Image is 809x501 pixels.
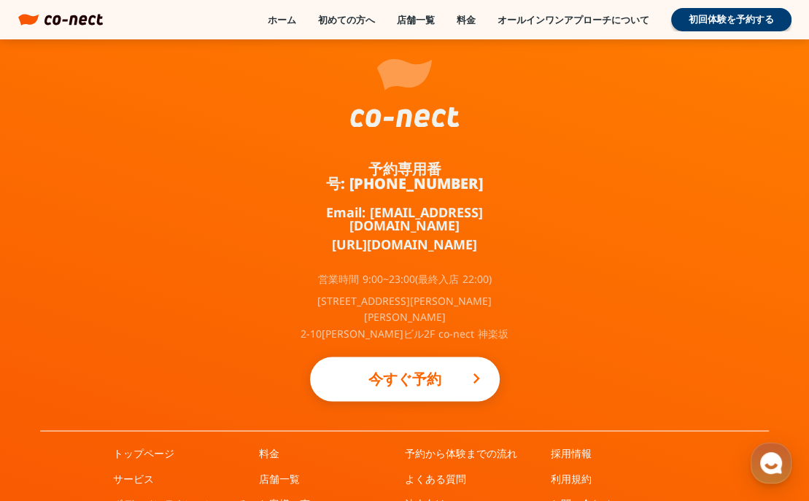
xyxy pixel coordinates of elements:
a: ホーム [268,13,296,26]
a: 今すぐ予約keyboard_arrow_right [310,357,500,401]
a: 店舗一覧 [259,471,300,486]
a: 予約専用番号: [PHONE_NUMBER] [295,162,514,191]
a: 設定 [188,380,280,416]
a: チャット [96,380,188,416]
a: サービス [113,471,154,486]
a: ホーム [4,380,96,416]
a: 初めての方へ [318,13,375,26]
a: よくある質問 [405,471,466,486]
a: Email: [EMAIL_ADDRESS][DOMAIN_NAME] [295,206,514,232]
a: トップページ [113,446,174,460]
p: 今すぐ予約 [339,363,471,395]
p: [STREET_ADDRESS][PERSON_NAME][PERSON_NAME] 2-10[PERSON_NAME]ビル2F co-nect 神楽坂 [295,293,514,342]
span: 設定 [225,402,243,413]
i: keyboard_arrow_right [468,370,485,387]
a: 採用情報 [551,446,592,460]
p: 営業時間 9:00~23:00(最終入店 22:00) [318,274,492,284]
a: 料金 [259,446,279,460]
a: 利用規約 [551,471,592,486]
a: [URL][DOMAIN_NAME] [332,238,477,251]
a: 店舗一覧 [397,13,435,26]
span: ホーム [37,402,63,413]
a: 予約から体験までの流れ [405,446,517,460]
a: 料金 [457,13,476,26]
a: オールインワンアプローチについて [498,13,649,26]
a: 初回体験を予約する [671,8,791,31]
span: チャット [125,403,160,414]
